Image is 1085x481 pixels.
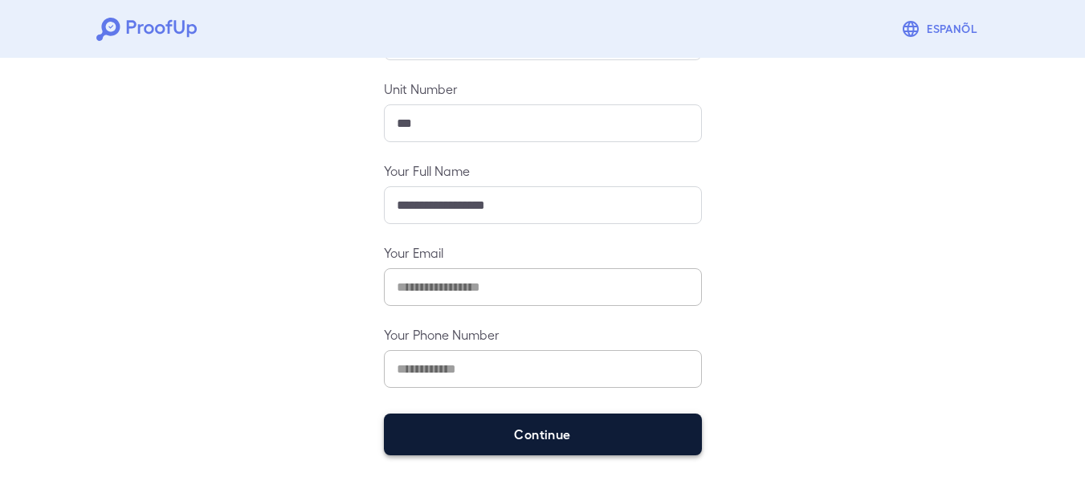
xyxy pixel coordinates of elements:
[384,325,702,344] label: Your Phone Number
[384,414,702,455] button: Continue
[384,79,702,98] label: Unit Number
[384,243,702,262] label: Your Email
[384,161,702,180] label: Your Full Name
[895,13,989,45] button: Espanõl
